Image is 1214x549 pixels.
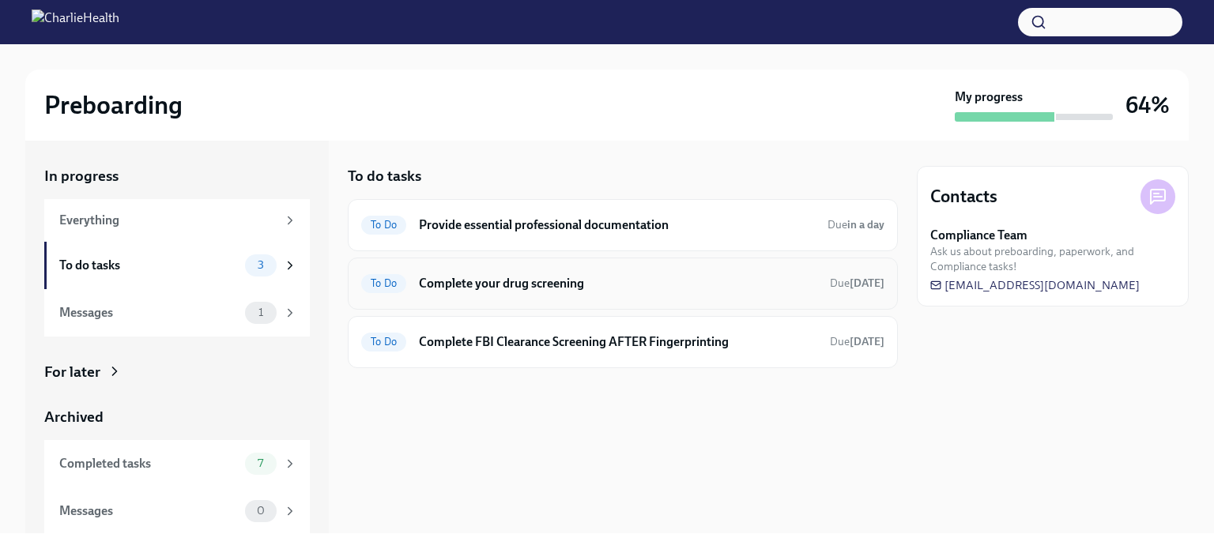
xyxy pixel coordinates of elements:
[249,306,273,318] span: 1
[828,217,884,232] span: September 28th, 2025 08:00
[247,505,274,517] span: 0
[930,227,1027,244] strong: Compliance Team
[850,335,884,348] strong: [DATE]
[44,289,310,337] a: Messages1
[419,275,817,292] h6: Complete your drug screening
[44,242,310,289] a: To do tasks3
[44,407,310,427] a: Archived
[830,276,884,291] span: September 29th, 2025 08:00
[361,329,884,355] a: To DoComplete FBI Clearance Screening AFTER FingerprintingDue[DATE]
[32,9,119,35] img: CharlieHealth
[847,218,884,231] strong: in a day
[830,334,884,349] span: October 2nd, 2025 08:00
[44,440,310,487] a: Completed tasks7
[248,457,273,469] span: 7
[361,212,884,238] a: To DoProvide essential professional documentationDuein a day
[59,257,239,274] div: To do tasks
[44,166,310,186] a: In progress
[59,502,239,520] div: Messages
[348,166,421,186] h5: To do tasks
[419,216,815,234] h6: Provide essential professional documentation
[830,335,884,348] span: Due
[419,333,817,351] h6: Complete FBI Clearance Screening AFTER Fingerprinting
[930,185,997,209] h4: Contacts
[830,276,884,290] span: Due
[44,199,310,242] a: Everything
[828,218,884,231] span: Due
[930,277,1140,293] a: [EMAIL_ADDRESS][DOMAIN_NAME]
[361,219,406,231] span: To Do
[850,276,884,290] strong: [DATE]
[44,487,310,535] a: Messages0
[955,88,1023,106] strong: My progress
[59,304,239,322] div: Messages
[1125,91,1170,119] h3: 64%
[44,362,310,382] a: For later
[930,244,1175,274] span: Ask us about preboarding, paperwork, and Compliance tasks!
[44,362,100,382] div: For later
[59,212,277,229] div: Everything
[361,277,406,289] span: To Do
[248,259,273,271] span: 3
[361,336,406,348] span: To Do
[59,455,239,472] div: Completed tasks
[44,89,183,121] h2: Preboarding
[361,271,884,296] a: To DoComplete your drug screeningDue[DATE]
